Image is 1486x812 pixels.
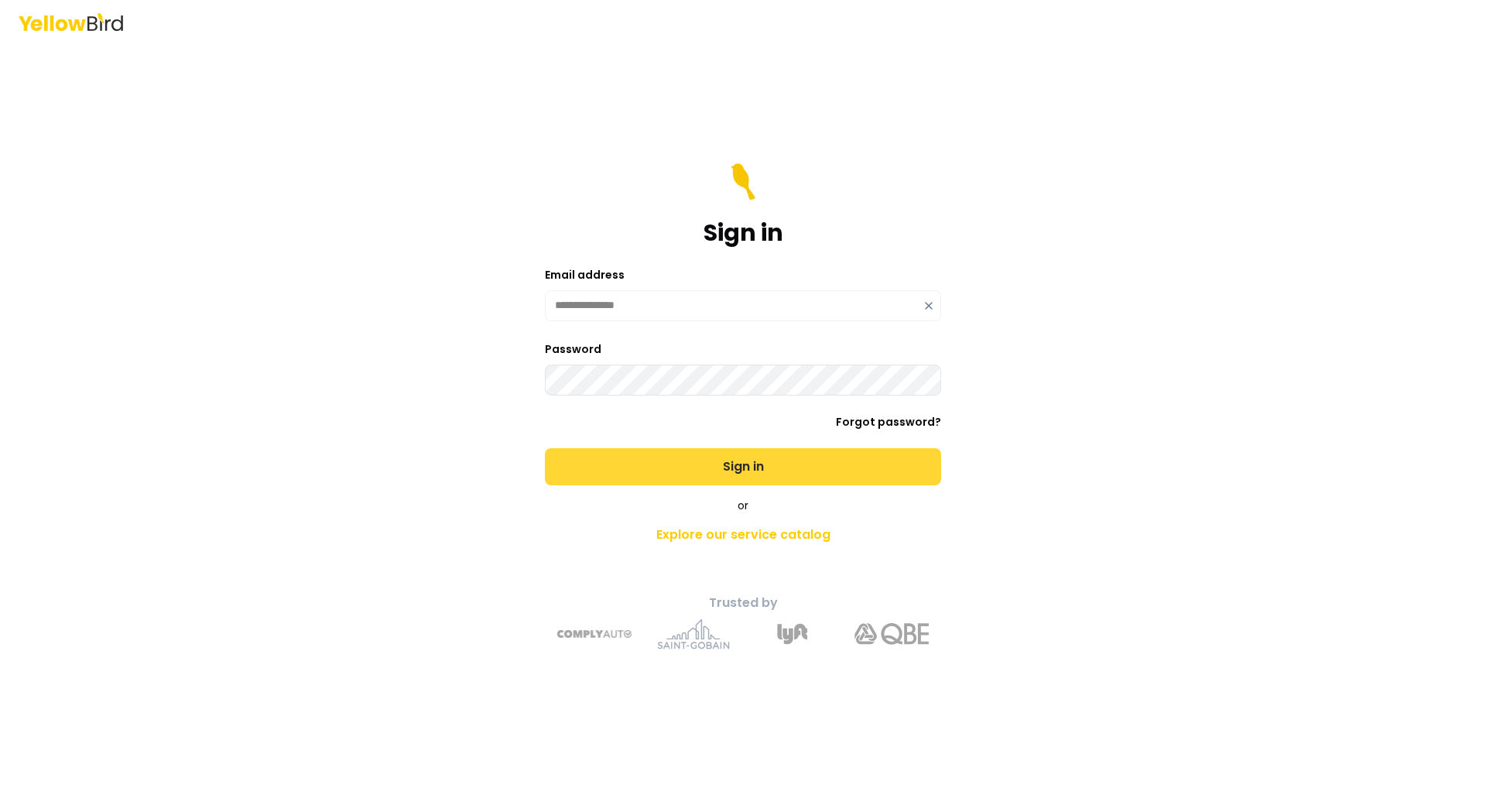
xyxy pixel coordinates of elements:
label: Password [545,341,601,357]
a: Forgot password? [836,414,941,430]
span: or [738,498,748,513]
a: Explore our service catalog [471,519,1015,550]
h1: Sign in [704,219,783,247]
button: Sign in [545,448,941,485]
label: Email address [545,267,625,283]
p: Trusted by [471,594,1015,612]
